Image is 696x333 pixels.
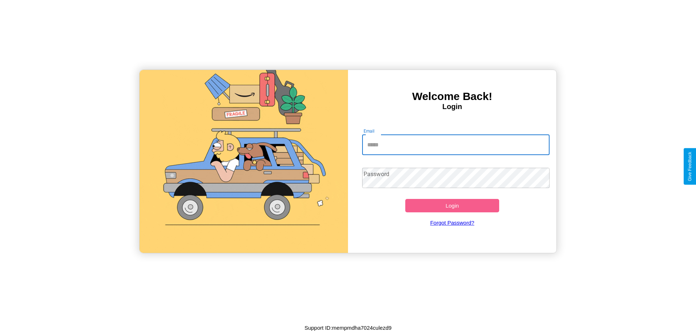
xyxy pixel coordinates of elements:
[405,199,499,212] button: Login
[348,103,556,111] h4: Login
[359,212,546,233] a: Forgot Password?
[364,128,375,134] label: Email
[304,323,391,333] p: Support ID: mempmdha7024culezd9
[140,70,348,253] img: gif
[687,152,692,181] div: Give Feedback
[348,90,556,103] h3: Welcome Back!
